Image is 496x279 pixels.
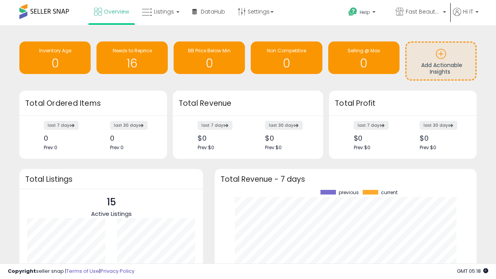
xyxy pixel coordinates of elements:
span: Hi IT [463,8,473,15]
span: Prev: $0 [354,144,370,151]
h3: Total Revenue - 7 days [220,176,471,182]
span: Help [360,9,370,15]
span: Prev: $0 [265,144,282,151]
div: 0 [44,134,87,142]
div: $0 [198,134,242,142]
label: last 30 days [420,121,457,130]
div: $0 [420,134,463,142]
span: Needs to Reprice [113,47,152,54]
h1: 0 [177,57,241,70]
a: Needs to Reprice 16 [96,41,168,74]
i: Get Help [348,7,358,17]
span: 2025-09-10 05:18 GMT [457,267,488,275]
span: current [381,190,398,195]
a: Selling @ Max 0 [328,41,400,74]
a: Privacy Policy [100,267,134,275]
div: seller snap | | [8,268,134,275]
a: Inventory Age 0 [19,41,91,74]
a: BB Price Below Min 0 [174,41,245,74]
span: Inventory Age [39,47,71,54]
h1: 0 [23,57,87,70]
h1: 0 [255,57,318,70]
label: last 30 days [265,121,303,130]
span: Selling @ Max [348,47,380,54]
span: BB Price Below Min [188,47,231,54]
a: Non Competitive 0 [251,41,322,74]
h1: 0 [332,57,396,70]
span: Overview [104,8,129,15]
div: $0 [265,134,310,142]
a: Terms of Use [66,267,99,275]
h3: Total Revenue [179,98,317,109]
span: Non Competitive [267,47,306,54]
h3: Total Profit [335,98,471,109]
span: DataHub [201,8,225,15]
span: Active Listings [91,210,132,218]
a: Add Actionable Insights [406,43,475,79]
a: Hi IT [453,8,479,25]
label: last 7 days [198,121,232,130]
label: last 30 days [110,121,148,130]
span: Add Actionable Insights [421,61,462,76]
p: 15 [91,195,132,210]
span: Prev: 0 [44,144,57,151]
a: Help [342,1,389,25]
label: last 7 days [354,121,389,130]
div: $0 [354,134,397,142]
span: previous [339,190,359,195]
span: Prev: $0 [420,144,436,151]
span: Fast Beauty ([GEOGRAPHIC_DATA]) [406,8,441,15]
span: Prev: 0 [110,144,124,151]
h1: 16 [100,57,164,70]
span: Listings [154,8,174,15]
h3: Total Listings [25,176,197,182]
label: last 7 days [44,121,79,130]
div: 0 [110,134,153,142]
span: Prev: $0 [198,144,214,151]
h3: Total Ordered Items [25,98,161,109]
strong: Copyright [8,267,36,275]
